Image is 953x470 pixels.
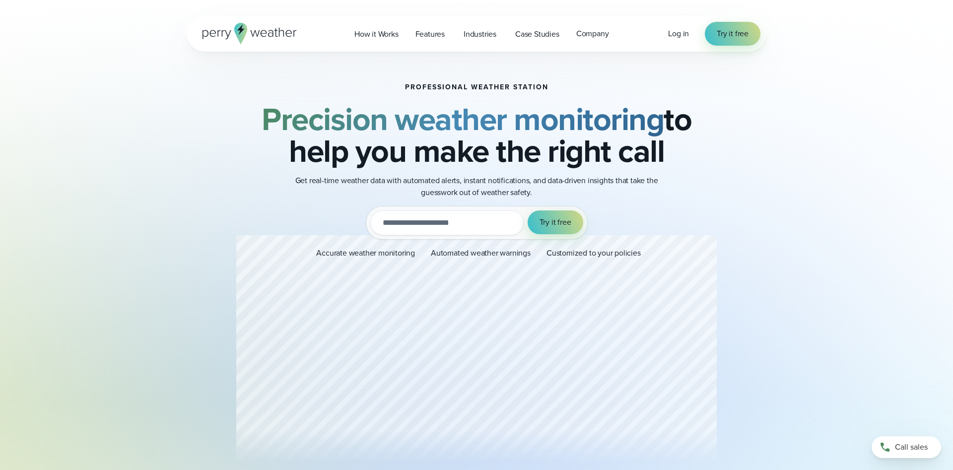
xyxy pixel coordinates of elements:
span: Company [576,28,609,40]
a: Log in [668,28,689,40]
a: Try it free [705,22,760,46]
span: Features [415,28,445,40]
span: Try it free [540,216,571,228]
button: Try it free [528,210,583,234]
h1: Professional Weather Station [405,83,548,91]
span: Log in [668,28,689,39]
strong: Precision weather monitoring [262,96,664,142]
a: Call sales [872,436,941,458]
span: How it Works [354,28,399,40]
p: Customized to your policies [546,247,641,259]
a: Case Studies [507,24,568,44]
span: Industries [464,28,496,40]
p: Automated weather warnings [431,247,531,259]
p: Get real-time weather data with automated alerts, instant notifications, and data-driven insights... [278,175,675,199]
span: Try it free [717,28,749,40]
p: Accurate weather monitoring [316,247,415,259]
h2: to help you make the right call [236,103,717,167]
a: How it Works [346,24,407,44]
span: Call sales [895,441,928,453]
span: Case Studies [515,28,559,40]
